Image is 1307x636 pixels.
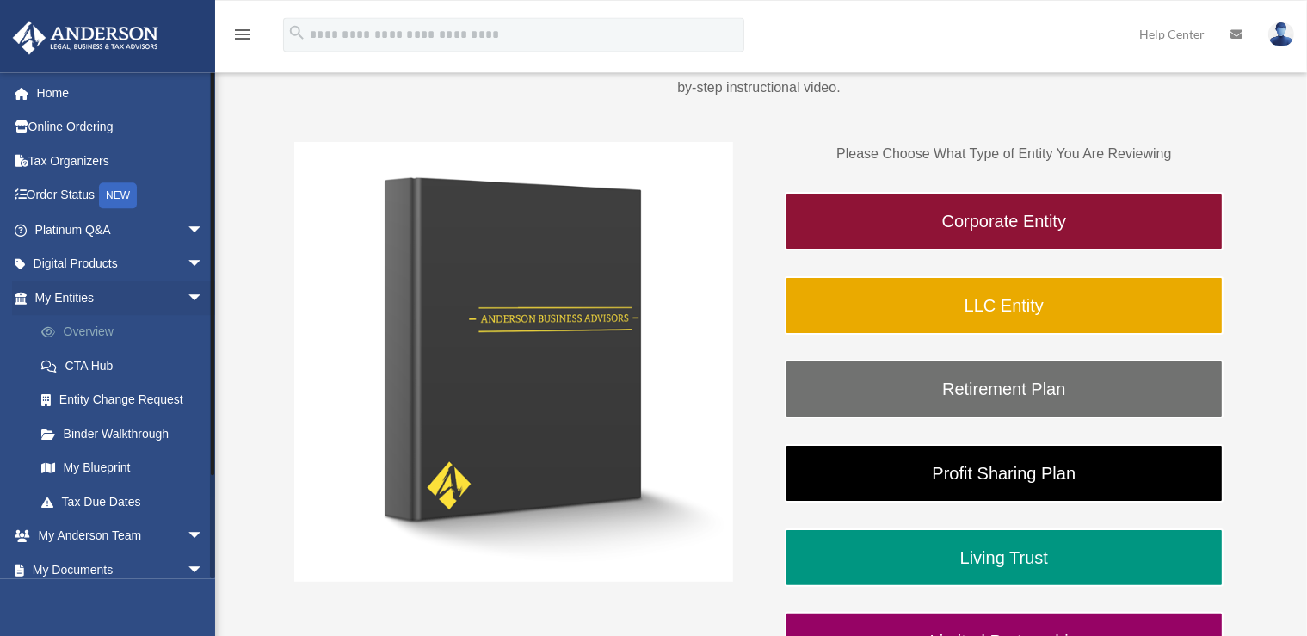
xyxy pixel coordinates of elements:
a: Retirement Plan [785,360,1224,418]
a: Digital Productsarrow_drop_down [12,247,230,281]
a: Platinum Q&Aarrow_drop_down [12,213,230,247]
a: Tax Organizers [12,144,230,178]
a: Online Ordering [12,110,230,145]
a: Order StatusNEW [12,178,230,213]
span: arrow_drop_down [187,213,221,248]
i: search [287,23,306,42]
a: My Blueprint [24,451,230,485]
a: menu [232,30,253,45]
a: My Entitiesarrow_drop_down [12,281,230,315]
span: arrow_drop_down [187,519,221,554]
a: Corporate Entity [785,192,1224,250]
a: Home [12,76,230,110]
a: Overview [24,315,230,349]
span: arrow_drop_down [187,281,221,316]
img: User Pic [1268,22,1294,46]
a: CTA Hub [24,349,230,383]
a: LLC Entity [785,276,1224,335]
span: arrow_drop_down [187,247,221,282]
a: My Anderson Teamarrow_drop_down [12,519,230,553]
img: Anderson Advisors Platinum Portal [8,21,163,54]
a: Binder Walkthrough [24,417,221,451]
a: Tax Due Dates [24,485,230,519]
a: Profit Sharing Plan [785,444,1224,503]
div: NEW [99,182,137,208]
a: Living Trust [785,528,1224,587]
a: My Documentsarrow_drop_down [12,553,230,587]
i: menu [232,24,253,45]
span: arrow_drop_down [187,553,221,588]
a: Entity Change Request [24,383,230,417]
p: Please Choose What Type of Entity You Are Reviewing [785,142,1224,166]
